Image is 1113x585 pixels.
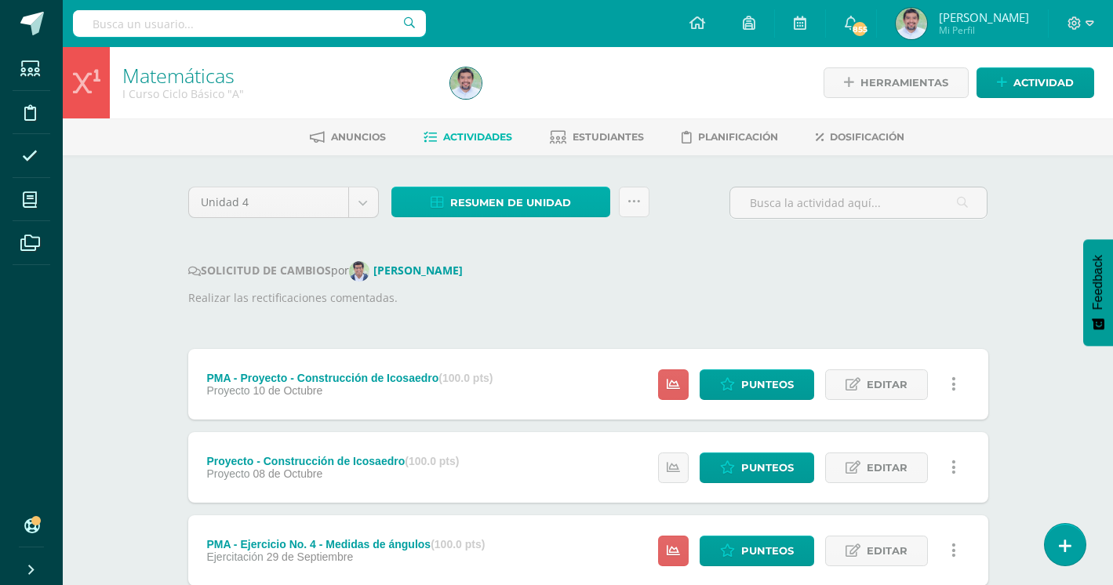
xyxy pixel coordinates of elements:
[188,263,331,278] strong: SOLICITUD DE CAMBIOS
[206,467,249,480] span: Proyecto
[816,125,904,150] a: Dosificación
[977,67,1094,98] a: Actividad
[73,10,426,37] input: Busca un usuario...
[450,67,482,99] img: 8512c19bb1a7e343054284e08b85158d.png
[830,131,904,143] span: Dosificación
[189,187,378,217] a: Unidad 4
[188,289,988,307] p: Realizar las rectificaciones comentadas.
[450,188,571,217] span: Resumen de unidad
[188,261,988,282] div: por
[550,125,644,150] a: Estudiantes
[682,125,778,150] a: Planificación
[939,9,1029,25] span: [PERSON_NAME]
[431,538,485,550] strong: (100.0 pts)
[349,263,469,278] a: [PERSON_NAME]
[373,263,463,278] strong: [PERSON_NAME]
[741,370,794,399] span: Punteos
[700,369,814,400] a: Punteos
[1091,255,1105,310] span: Feedback
[867,370,907,399] span: Editar
[824,67,969,98] a: Herramientas
[391,187,610,217] a: Resumen de unidad
[206,384,249,397] span: Proyecto
[122,86,431,101] div: I Curso Ciclo Básico 'A'
[349,261,369,282] img: c05d69b31fbd722242b6e8c907a12cb0.png
[867,536,907,565] span: Editar
[741,536,794,565] span: Punteos
[1013,68,1074,97] span: Actividad
[730,187,987,218] input: Busca la actividad aquí...
[443,131,512,143] span: Actividades
[860,68,948,97] span: Herramientas
[700,536,814,566] a: Punteos
[253,384,323,397] span: 10 de Octubre
[253,467,323,480] span: 08 de Octubre
[331,131,386,143] span: Anuncios
[206,455,459,467] div: Proyecto - Construcción de Icosaedro
[867,453,907,482] span: Editar
[267,550,354,563] span: 29 de Septiembre
[206,550,263,563] span: Ejercitación
[438,372,493,384] strong: (100.0 pts)
[201,187,336,217] span: Unidad 4
[896,8,927,39] img: 8512c19bb1a7e343054284e08b85158d.png
[122,62,235,89] a: Matemáticas
[206,538,485,550] div: PMA - Ejercicio No. 4 - Medidas de ángulos
[741,453,794,482] span: Punteos
[405,455,459,467] strong: (100.0 pts)
[851,20,868,38] span: 855
[310,125,386,150] a: Anuncios
[122,64,431,86] h1: Matemáticas
[573,131,644,143] span: Estudiantes
[700,452,814,483] a: Punteos
[206,372,493,384] div: PMA - Proyecto - Construcción de Icosaedro
[698,131,778,143] span: Planificación
[424,125,512,150] a: Actividades
[1083,239,1113,346] button: Feedback - Mostrar encuesta
[939,24,1029,37] span: Mi Perfil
